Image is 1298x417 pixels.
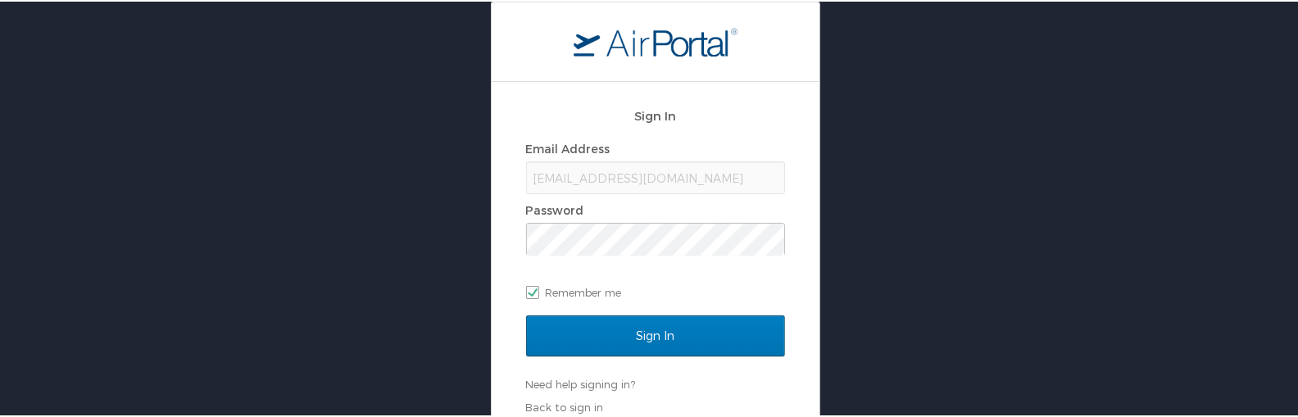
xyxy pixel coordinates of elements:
input: Sign In [526,314,785,355]
label: Remember me [526,279,785,303]
img: logo [574,25,737,55]
a: Need help signing in? [526,376,636,389]
label: Password [526,202,584,215]
h2: Sign In [526,105,785,124]
label: Email Address [526,140,610,154]
a: Back to sign in [526,399,604,412]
